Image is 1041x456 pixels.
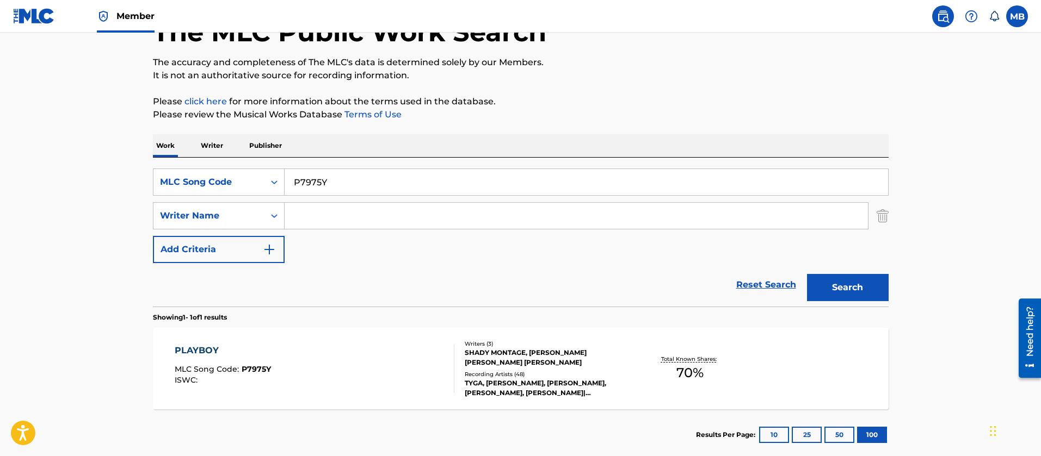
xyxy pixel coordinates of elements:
[97,10,110,23] img: Top Rightsholder
[465,340,629,348] div: Writers ( 3 )
[465,348,629,367] div: SHADY MONTAGE, [PERSON_NAME] [PERSON_NAME] [PERSON_NAME]
[465,378,629,398] div: TYGA, [PERSON_NAME], [PERSON_NAME], [PERSON_NAME], [PERSON_NAME]|[PERSON_NAME]
[13,8,55,24] img: MLC Logo
[153,328,889,409] a: PLAYBOYMLC Song Code:P7975YISWC:Writers (3)SHADY MONTAGE, [PERSON_NAME] [PERSON_NAME] [PERSON_NAM...
[937,10,950,23] img: search
[857,427,887,443] button: 100
[932,5,954,27] a: Public Search
[824,427,854,443] button: 50
[153,168,889,307] form: Search Form
[807,274,889,301] button: Search
[160,176,258,189] div: MLC Song Code
[184,96,227,107] a: click here
[731,273,802,297] a: Reset Search
[175,375,200,385] span: ISWC :
[1006,5,1028,27] div: User Menu
[792,427,822,443] button: 25
[153,69,889,82] p: It is not an authoritative source for recording information.
[153,236,285,263] button: Add Criteria
[116,10,155,22] span: Member
[160,209,258,222] div: Writer Name
[465,370,629,378] div: Recording Artists ( 48 )
[342,109,402,120] a: Terms of Use
[242,364,271,374] span: P7975Y
[1011,295,1041,382] iframe: Resource Center
[175,344,271,357] div: PLAYBOY
[153,108,889,121] p: Please review the Musical Works Database
[153,313,227,322] p: Showing 1 - 1 of 1 results
[696,430,758,440] p: Results Per Page:
[263,243,276,256] img: 9d2ae6d4665cec9f34b9.svg
[661,355,719,363] p: Total Known Shares:
[759,427,789,443] button: 10
[990,415,996,447] div: Drag
[676,363,704,383] span: 70 %
[987,404,1041,456] iframe: Chat Widget
[175,364,242,374] span: MLC Song Code :
[965,10,978,23] img: help
[989,11,1000,22] div: Notifications
[877,202,889,229] img: Delete Criterion
[153,134,178,157] p: Work
[198,134,226,157] p: Writer
[153,95,889,108] p: Please for more information about the terms used in the database.
[246,134,285,157] p: Publisher
[153,56,889,69] p: The accuracy and completeness of The MLC's data is determined solely by our Members.
[960,5,982,27] div: Help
